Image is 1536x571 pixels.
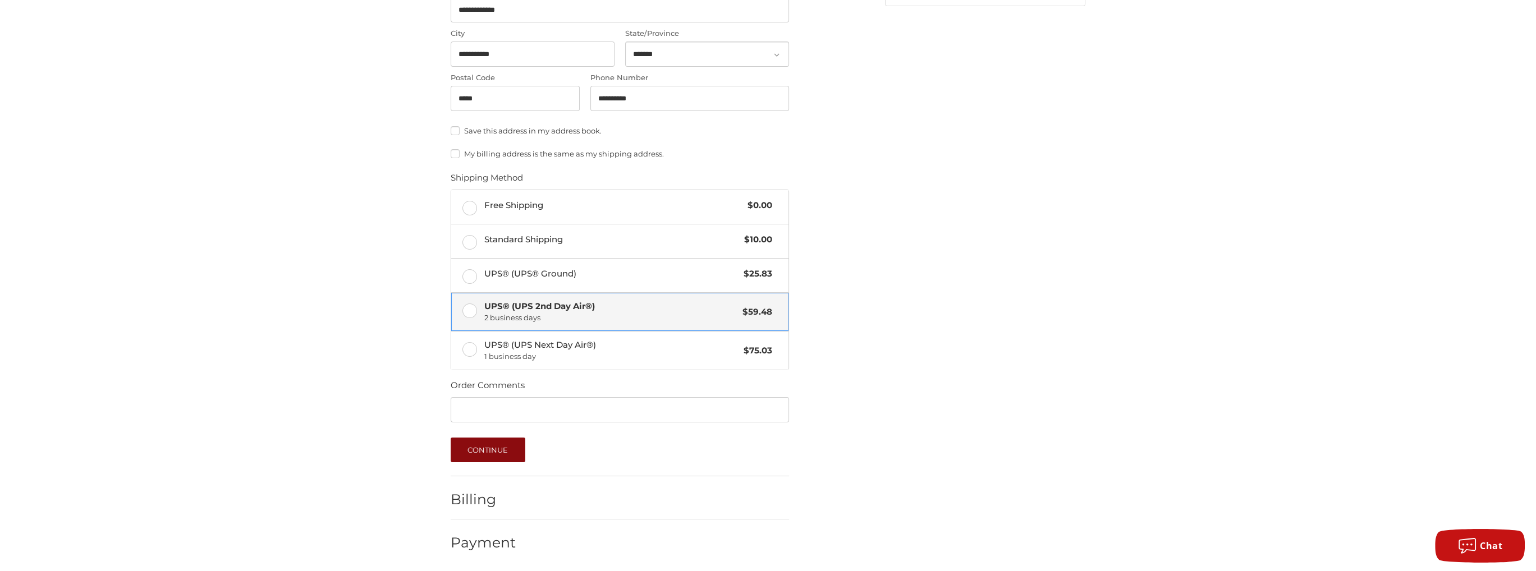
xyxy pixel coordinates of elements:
span: $10.00 [739,233,772,246]
label: Save this address in my address book. [451,126,789,135]
h2: Billing [451,491,516,508]
span: UPS® (UPS Next Day Air®) [484,339,739,362]
span: 1 business day [484,351,739,362]
span: Standard Shipping [484,233,739,246]
legend: Shipping Method [451,172,523,190]
label: Postal Code [451,72,580,84]
label: City [451,28,615,39]
button: Continue [451,438,525,462]
span: $59.48 [737,306,772,319]
span: $0.00 [742,199,772,212]
span: Chat [1480,540,1502,552]
button: Chat [1435,529,1525,563]
label: Phone Number [590,72,789,84]
span: $75.03 [738,344,772,357]
span: 2 business days [484,312,737,324]
span: UPS® (UPS 2nd Day Air®) [484,300,737,324]
span: Free Shipping [484,199,742,212]
span: $25.83 [738,268,772,280]
h2: Payment [451,534,516,551]
span: UPS® (UPS® Ground) [484,268,739,280]
label: State/Province [625,28,789,39]
label: My billing address is the same as my shipping address. [451,149,789,158]
legend: Order Comments [451,379,525,397]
